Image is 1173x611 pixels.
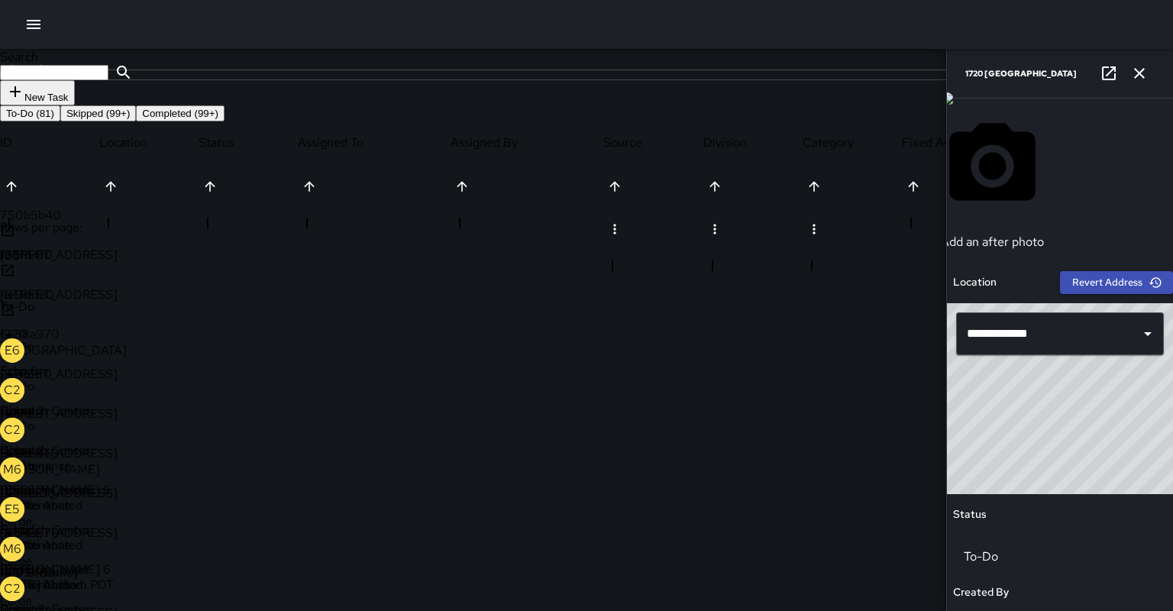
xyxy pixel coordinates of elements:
[99,175,122,198] button: Sort
[4,381,21,399] p: C2
[5,341,20,360] p: E6
[803,175,826,198] button: Sort
[451,121,603,164] div: Assigned By
[703,121,803,164] div: Division
[99,121,199,164] div: Location
[953,584,1009,601] h6: Created By
[803,121,902,164] div: Category
[4,580,21,598] p: C2
[298,121,451,164] div: Assigned To
[902,175,925,198] button: Sort
[941,92,953,105] img: request_images%2F6a101f50-9af2-11f0-93bd-c98d64e71d3e
[3,540,21,558] p: M6
[703,175,726,198] button: Sort
[902,121,1001,164] div: Fixed Asset
[199,121,298,164] div: Status
[60,105,136,121] button: Skipped (99+)
[1060,271,1173,295] button: Revert Address
[964,548,1156,566] p: To-Do
[3,461,21,479] p: M6
[298,175,321,198] button: Sort
[953,274,997,291] h6: Location
[941,234,1044,250] p: Add an after photo
[965,68,1077,79] h6: 1720 [GEOGRAPHIC_DATA]
[136,105,225,121] button: Completed (99+)
[4,421,21,439] p: C2
[199,175,221,198] button: Sort
[1137,323,1158,344] button: Open
[603,175,626,198] button: Sort
[5,500,20,519] p: E5
[953,506,987,523] h6: Status
[451,175,473,198] button: Sort
[603,121,703,164] div: Source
